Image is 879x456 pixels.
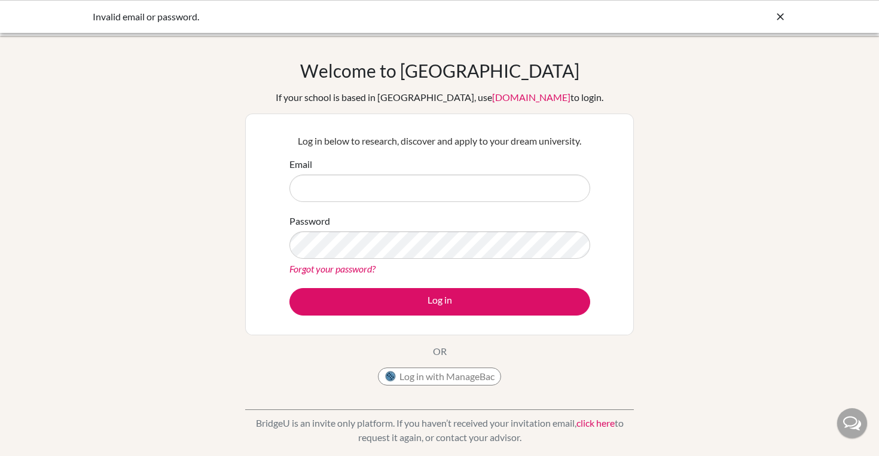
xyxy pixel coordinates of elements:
p: BridgeU is an invite only platform. If you haven’t received your invitation email, to request it ... [245,416,634,445]
label: Password [289,214,330,228]
a: click here [576,417,615,429]
label: Email [289,157,312,172]
span: Help [28,8,52,19]
a: [DOMAIN_NAME] [492,91,570,103]
button: Log in [289,288,590,316]
button: Log in with ManageBac [378,368,501,385]
h1: Welcome to [GEOGRAPHIC_DATA] [300,60,579,81]
p: Log in below to research, discover and apply to your dream university. [289,134,590,148]
p: OR [433,344,447,359]
div: Invalid email or password. [93,10,607,24]
div: If your school is based in [GEOGRAPHIC_DATA], use to login. [276,90,603,105]
a: Forgot your password? [289,263,376,274]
